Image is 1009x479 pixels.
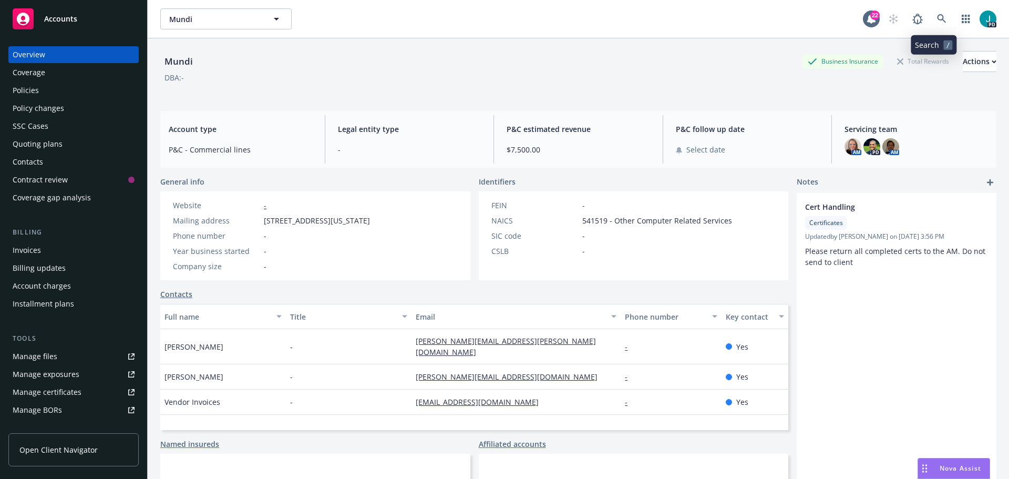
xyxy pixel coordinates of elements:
span: Notes [797,176,818,189]
a: Invoices [8,242,139,259]
span: - [264,246,266,257]
div: Coverage gap analysis [13,189,91,206]
div: Phone number [625,311,705,322]
a: [PERSON_NAME][EMAIL_ADDRESS][PERSON_NAME][DOMAIN_NAME] [416,336,596,357]
div: Policy changes [13,100,64,117]
div: Business Insurance [802,55,883,68]
div: 22 [870,11,880,20]
span: $7,500.00 [507,144,650,155]
a: Account charges [8,278,139,294]
div: Invoices [13,242,41,259]
div: Cert HandlingCertificatesUpdatedby [PERSON_NAME] on [DATE] 3:56 PMPlease return all completed cer... [797,193,996,276]
img: photo [980,11,996,27]
a: Summary of insurance [8,420,139,436]
div: Full name [164,311,270,322]
div: Account charges [13,278,71,294]
a: Policies [8,82,139,99]
div: DBA: - [164,72,184,83]
a: Contacts [160,289,192,300]
a: - [264,200,266,210]
button: Actions [963,51,996,72]
div: Coverage [13,64,45,81]
span: [PERSON_NAME] [164,371,223,382]
span: P&C follow up date [676,124,819,135]
div: Actions [963,52,996,72]
div: Installment plans [13,295,74,312]
div: FEIN [491,200,578,211]
div: NAICS [491,215,578,226]
a: - [625,372,636,382]
div: Company size [173,261,260,272]
span: Yes [736,371,748,382]
span: [STREET_ADDRESS][US_STATE] [264,215,370,226]
div: Manage exposures [13,366,79,383]
a: Contacts [8,154,139,170]
span: Cert Handling [805,201,961,212]
div: Billing [8,227,139,238]
a: - [625,342,636,352]
button: Phone number [621,304,721,329]
img: photo [882,138,899,155]
a: Coverage [8,64,139,81]
span: Legal entity type [338,124,481,135]
div: CSLB [491,246,578,257]
div: Tools [8,333,139,344]
div: Mailing address [173,215,260,226]
button: Email [411,304,621,329]
a: Overview [8,46,139,63]
span: - [338,144,481,155]
a: Manage BORs [8,402,139,419]
div: Key contact [726,311,773,322]
button: Title [286,304,411,329]
button: Nova Assist [918,458,990,479]
div: Manage BORs [13,402,62,419]
a: Accounts [8,4,139,34]
a: Start snowing [883,8,904,29]
div: SSC Cases [13,118,48,135]
span: - [264,261,266,272]
a: Manage certificates [8,384,139,401]
span: P&C - Commercial lines [169,144,312,155]
div: SIC code [491,230,578,241]
div: Drag to move [918,458,931,478]
a: Report a Bug [907,8,928,29]
div: Year business started [173,246,260,257]
div: Overview [13,46,45,63]
span: - [290,371,293,382]
div: Manage certificates [13,384,81,401]
span: Nova Assist [940,464,981,473]
span: Select date [686,144,725,155]
a: Policy changes [8,100,139,117]
button: Mundi [160,8,292,29]
span: Mundi [169,14,260,25]
a: Billing updates [8,260,139,277]
div: Mundi [160,55,197,68]
img: photo [863,138,880,155]
div: Title [290,311,396,322]
div: Phone number [173,230,260,241]
a: Coverage gap analysis [8,189,139,206]
span: Certificates [809,218,843,228]
a: [PERSON_NAME][EMAIL_ADDRESS][DOMAIN_NAME] [416,372,606,382]
span: Updated by [PERSON_NAME] on [DATE] 3:56 PM [805,232,988,241]
a: Contract review [8,171,139,188]
span: [PERSON_NAME] [164,341,223,352]
span: P&C estimated revenue [507,124,650,135]
a: Switch app [955,8,976,29]
a: SSC Cases [8,118,139,135]
span: - [582,230,585,241]
span: 541519 - Other Computer Related Services [582,215,732,226]
span: Account type [169,124,312,135]
div: Contract review [13,171,68,188]
div: Manage files [13,348,57,365]
span: - [290,396,293,407]
a: add [984,176,996,189]
div: Quoting plans [13,136,63,152]
span: - [582,246,585,257]
div: Total Rewards [892,55,954,68]
span: Yes [736,396,748,407]
span: Accounts [44,15,77,23]
a: Manage exposures [8,366,139,383]
img: photo [845,138,861,155]
div: Website [173,200,260,211]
